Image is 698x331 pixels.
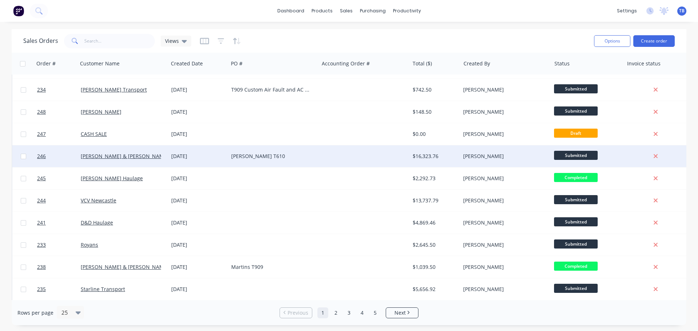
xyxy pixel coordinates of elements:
[463,263,544,271] div: [PERSON_NAME]
[84,34,155,48] input: Search...
[413,130,455,138] div: $0.00
[81,153,195,160] a: [PERSON_NAME] & [PERSON_NAME] Newcastle
[37,101,81,123] a: 248
[389,5,425,16] div: productivity
[17,309,53,316] span: Rows per page
[37,175,46,182] span: 245
[344,307,354,318] a: Page 3
[554,84,598,93] span: Submitted
[13,5,24,16] img: Factory
[627,60,661,67] div: Invoice status
[231,60,242,67] div: PO #
[613,5,641,16] div: settings
[80,60,120,67] div: Customer Name
[23,37,58,44] h1: Sales Orders
[308,5,336,16] div: products
[633,35,675,47] button: Create order
[463,219,544,226] div: [PERSON_NAME]
[81,241,98,248] a: Royans
[171,241,225,249] div: [DATE]
[171,286,225,293] div: [DATE]
[171,153,225,160] div: [DATE]
[171,263,225,271] div: [DATE]
[37,86,46,93] span: 234
[554,106,598,116] span: Submitted
[554,239,598,249] span: Submitted
[37,153,46,160] span: 246
[274,5,308,16] a: dashboard
[37,108,46,116] span: 248
[171,219,225,226] div: [DATE]
[464,60,490,67] div: Created By
[413,108,455,116] div: $148.50
[231,86,312,93] div: T909 Custom Air Fault and AC Fan Issue
[81,197,116,204] a: VCV Newcastle
[171,130,225,138] div: [DATE]
[37,278,81,300] a: 235
[463,86,544,93] div: [PERSON_NAME]
[356,5,389,16] div: purchasing
[413,219,455,226] div: $4,869.46
[37,79,81,101] a: 234
[81,263,195,270] a: [PERSON_NAME] & [PERSON_NAME] Newcastle
[37,263,46,271] span: 238
[277,307,421,318] ul: Pagination
[394,309,406,316] span: Next
[386,309,418,316] a: Next page
[37,256,81,278] a: 238
[171,108,225,116] div: [DATE]
[554,217,598,226] span: Submitted
[171,175,225,182] div: [DATE]
[37,219,46,226] span: 241
[413,263,455,271] div: $1,039.50
[413,153,455,160] div: $16,323.76
[37,167,81,189] a: 245
[37,197,46,204] span: 244
[288,309,308,316] span: Previous
[463,130,544,138] div: [PERSON_NAME]
[81,86,147,93] a: [PERSON_NAME] Transport
[554,284,598,293] span: Submitted
[81,286,125,292] a: Starline Transport
[322,60,370,67] div: Accounting Order #
[554,60,570,67] div: Status
[413,86,455,93] div: $742.50
[413,286,455,293] div: $5,656.92
[37,123,81,145] a: 247
[463,153,544,160] div: [PERSON_NAME]
[317,307,328,318] a: Page 1 is your current page
[37,190,81,211] a: 244
[554,151,598,160] span: Submitted
[330,307,341,318] a: Page 2
[81,108,121,115] a: [PERSON_NAME]
[171,197,225,204] div: [DATE]
[37,234,81,256] a: 233
[37,130,46,138] span: 247
[357,307,368,318] a: Page 4
[413,175,455,182] div: $2,292.73
[554,195,598,204] span: Submitted
[413,197,455,204] div: $13,737.79
[171,86,225,93] div: [DATE]
[231,153,312,160] div: [PERSON_NAME] T610
[280,309,312,316] a: Previous page
[370,307,381,318] a: Page 5
[37,145,81,167] a: 246
[413,60,432,67] div: Total ($)
[81,219,113,226] a: D&D Haulage
[463,197,544,204] div: [PERSON_NAME]
[37,212,81,234] a: 241
[463,286,544,293] div: [PERSON_NAME]
[463,175,544,182] div: [PERSON_NAME]
[171,60,203,67] div: Created Date
[81,175,143,182] a: [PERSON_NAME] Haulage
[554,173,598,182] span: Completed
[37,241,46,249] span: 233
[594,35,630,47] button: Options
[36,60,56,67] div: Order #
[413,241,455,249] div: $2,645.50
[554,129,598,138] span: Draft
[81,130,107,137] a: CASH SALE
[336,5,356,16] div: sales
[463,108,544,116] div: [PERSON_NAME]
